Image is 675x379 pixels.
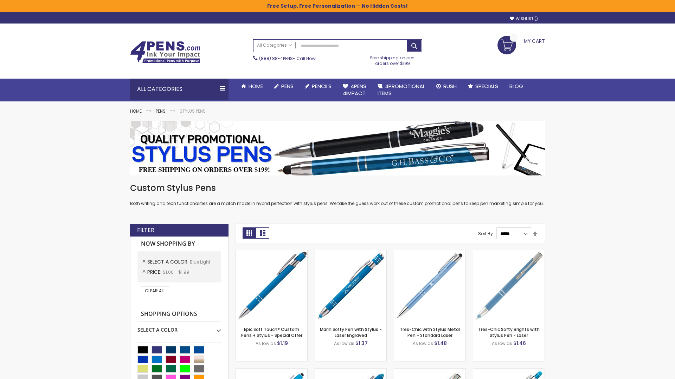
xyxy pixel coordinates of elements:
a: Tres-Chic Softy Brights with Stylus Pen - Laser-Blue - Light [473,250,545,256]
span: Pens [281,82,294,90]
a: Marin Softy Pen with Stylus - Laser Engraved [320,326,382,338]
strong: Shopping Options [137,307,221,322]
a: Tres-Chic with Stylus Metal Pen - Standard Laser [400,326,460,338]
div: Free shipping on pen orders over $199 [363,52,422,66]
div: Both writing and tech functionalities are a match made in hybrid perfection with stylus pens. We ... [130,182,545,207]
img: Marin Softy Pen with Stylus - Laser Engraved-Blue - Light [315,250,386,321]
span: As low as [492,340,512,346]
a: Blog [504,79,529,94]
strong: Grid [243,227,256,239]
span: Specials [475,82,498,90]
span: Rush [443,82,457,90]
h1: Custom Stylus Pens [130,182,545,194]
a: Home [236,79,269,94]
span: All Categories [257,42,292,48]
span: $1.19 [277,340,288,347]
a: 4PROMOTIONALITEMS [372,79,431,101]
label: Sort By [478,231,493,237]
span: Pencils [312,82,332,90]
a: Pens [269,79,299,94]
span: Blog [509,82,523,90]
span: Blue Light [190,259,210,265]
span: 4Pens 4impact [343,82,366,97]
a: Wishlist [510,16,538,21]
span: $1.00 - $1.99 [163,269,189,275]
span: Home [249,82,263,90]
a: All Categories [253,40,296,51]
a: Tres-Chic with Stylus Metal Pen - Standard Laser-Blue - Light [394,250,465,256]
span: As low as [256,340,276,346]
img: 4Pens Custom Pens and Promotional Products [130,41,200,64]
a: Ellipse Stylus Pen - Standard Laser-Blue - Light [236,368,307,374]
a: Epic Soft Touch® Custom Pens + Stylus - Special Offer [241,326,302,338]
img: Stylus Pens [130,121,545,175]
a: Tres-Chic Softy Brights with Stylus Pen - Laser [478,326,540,338]
img: Tres-Chic Softy Brights with Stylus Pen - Laser-Blue - Light [473,250,545,321]
strong: Now Shopping by [137,237,221,251]
a: Pens [156,108,166,114]
span: As low as [413,340,433,346]
a: Specials [462,79,504,94]
span: $1.46 [513,340,526,347]
span: Price [147,268,163,275]
span: Clear All [145,288,165,294]
a: Rush [431,79,462,94]
img: 4P-MS8B-Blue - Light [236,250,307,321]
div: All Categories [130,79,229,100]
span: - Call Now! [259,55,316,61]
span: 4PROMOTIONAL ITEMS [378,82,425,97]
a: Pencils [299,79,337,94]
a: (888) 88-4PENS [259,55,293,61]
span: $1.37 [355,340,368,347]
a: Marin Softy Pen with Stylus - Laser Engraved-Blue - Light [315,250,386,256]
strong: Stylus Pens [180,108,206,114]
span: Select A Color [147,258,190,265]
strong: Filter [137,226,154,234]
a: Home [130,108,142,114]
a: Tres-Chic Touch Pen - Standard Laser-Blue - Light [394,368,465,374]
a: Phoenix Softy Brights with Stylus Pen - Laser-Blue - Light [473,368,545,374]
a: Ellipse Softy Brights with Stylus Pen - Laser-Blue - Light [315,368,386,374]
img: Tres-Chic with Stylus Metal Pen - Standard Laser-Blue - Light [394,250,465,321]
a: 4P-MS8B-Blue - Light [236,250,307,256]
a: Clear All [141,286,169,296]
div: Select A Color [137,321,221,333]
span: $1.48 [434,340,447,347]
span: As low as [334,340,354,346]
a: 4Pens4impact [337,79,372,101]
